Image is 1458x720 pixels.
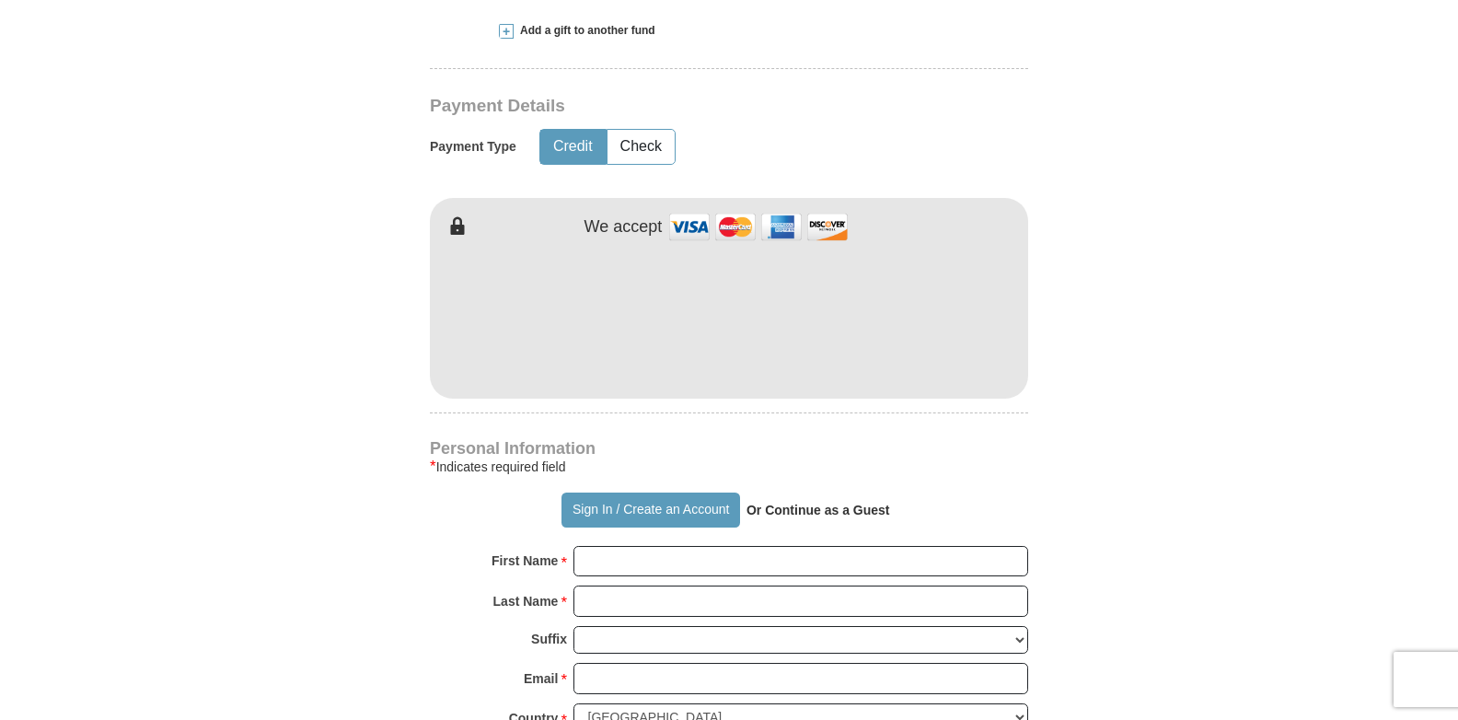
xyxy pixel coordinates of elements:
strong: Suffix [531,626,567,652]
img: credit cards accepted [666,207,850,247]
h4: Personal Information [430,441,1028,456]
h4: We accept [584,217,663,238]
h3: Payment Details [430,96,899,117]
div: Indicates required field [430,456,1028,478]
strong: Or Continue as a Guest [746,503,890,517]
button: Check [607,130,675,164]
button: Sign In / Create an Account [561,493,739,528]
button: Credit [540,130,606,164]
strong: Last Name [493,588,559,614]
span: Add a gift to another fund [514,23,655,39]
strong: Email [524,666,558,691]
h5: Payment Type [430,139,516,155]
strong: First Name [492,548,558,574]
